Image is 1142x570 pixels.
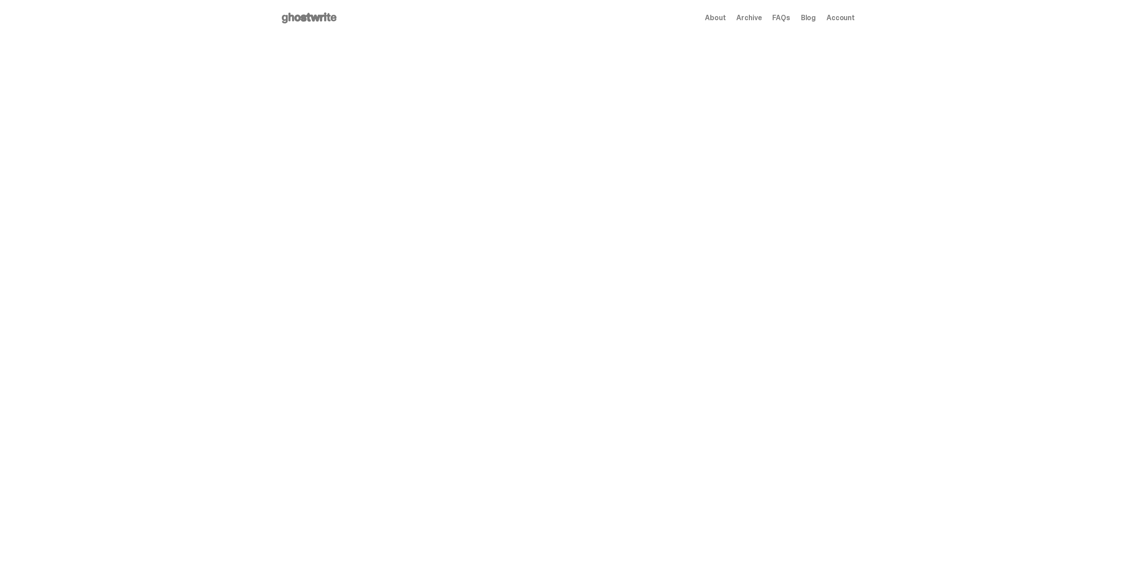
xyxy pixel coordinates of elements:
[801,14,816,22] a: Blog
[827,14,855,22] a: Account
[705,14,726,22] a: About
[736,14,761,22] a: Archive
[772,14,790,22] a: FAQs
